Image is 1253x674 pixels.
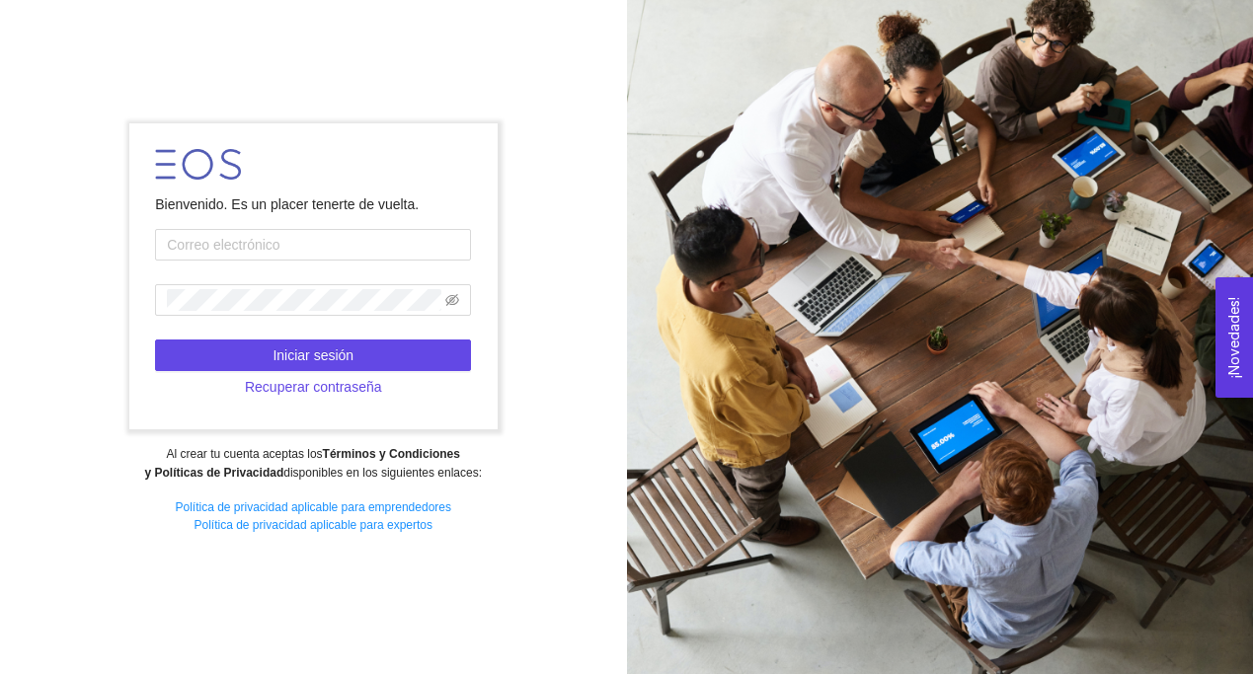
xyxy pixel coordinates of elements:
[13,445,613,483] div: Al crear tu cuenta aceptas los disponibles en los siguientes enlaces:
[155,371,471,403] button: Recuperar contraseña
[1215,277,1253,398] button: Open Feedback Widget
[175,500,451,514] a: Política de privacidad aplicable para emprendedores
[245,376,382,398] span: Recuperar contraseña
[155,193,471,215] div: Bienvenido. Es un placer tenerte de vuelta.
[155,339,471,371] button: Iniciar sesión
[144,447,459,480] strong: Términos y Condiciones y Políticas de Privacidad
[155,229,471,261] input: Correo electrónico
[195,518,432,532] a: Política de privacidad aplicable para expertos
[445,293,459,307] span: eye-invisible
[273,344,353,366] span: Iniciar sesión
[155,379,471,395] a: Recuperar contraseña
[155,149,241,180] img: LOGO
